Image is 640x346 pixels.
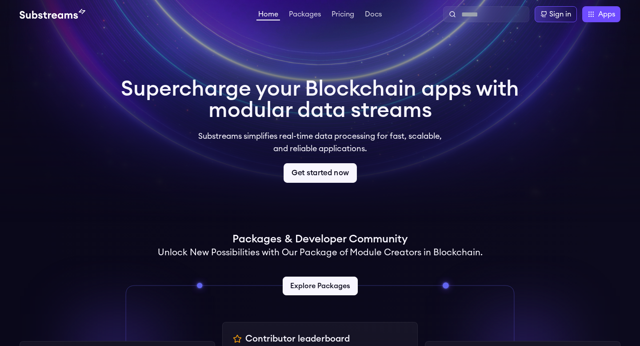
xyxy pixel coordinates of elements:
div: Sign in [549,9,571,20]
h2: Unlock New Possibilities with Our Package of Module Creators in Blockchain. [158,246,483,259]
a: Sign in [535,6,577,22]
a: Home [256,11,280,20]
a: Docs [363,11,384,20]
h1: Packages & Developer Community [232,232,408,246]
a: Explore Packages [283,277,358,295]
p: Substreams simplifies real-time data processing for fast, scalable, and reliable applications. [192,130,448,155]
a: Get started now [284,163,357,183]
img: Substream's logo [20,9,85,20]
a: Pricing [330,11,356,20]
span: Apps [598,9,615,20]
a: Packages [287,11,323,20]
h1: Supercharge your Blockchain apps with modular data streams [121,78,519,121]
